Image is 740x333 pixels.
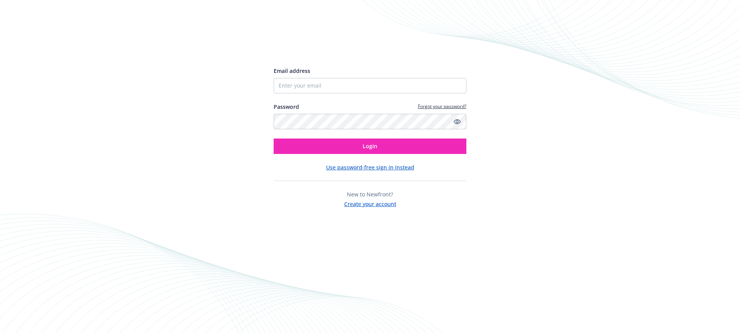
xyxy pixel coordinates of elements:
[347,191,393,198] span: New to Newfront?
[274,139,466,154] button: Login
[418,103,466,110] a: Forgot your password?
[274,114,466,129] input: Enter your password
[274,39,346,52] img: Newfront logo
[274,103,299,111] label: Password
[344,198,396,208] button: Create your account
[363,142,377,150] span: Login
[274,67,310,74] span: Email address
[326,163,414,171] button: Use password-free sign in instead
[274,78,466,93] input: Enter your email
[452,117,462,126] a: Show password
